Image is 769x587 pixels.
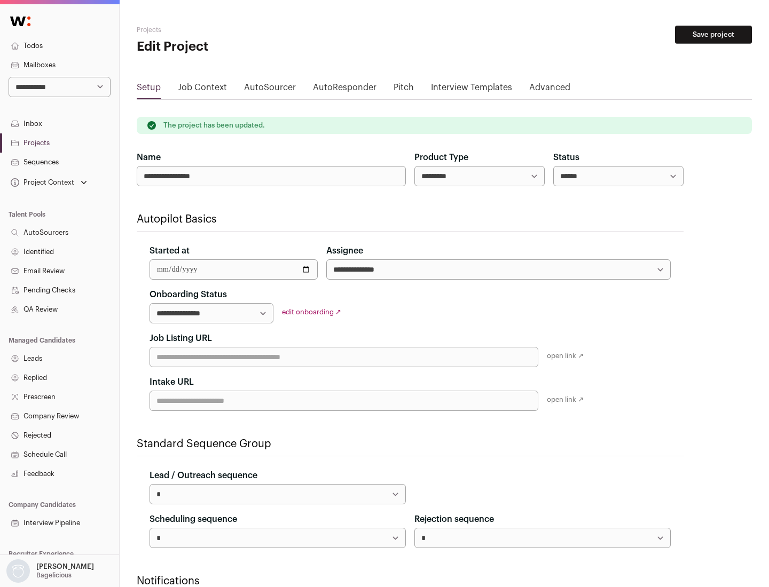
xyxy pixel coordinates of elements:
label: Rejection sequence [414,513,494,526]
div: Project Context [9,178,74,187]
label: Product Type [414,151,468,164]
p: The project has been updated. [163,121,265,130]
a: Setup [137,81,161,98]
p: [PERSON_NAME] [36,562,94,571]
label: Onboarding Status [150,288,227,301]
h2: Autopilot Basics [137,212,684,227]
img: nopic.png [6,559,30,583]
a: Pitch [394,81,414,98]
label: Job Listing URL [150,332,212,345]
a: edit onboarding ↗ [282,308,341,315]
button: Open dropdown [9,175,89,190]
label: Started at [150,244,190,257]
a: Advanced [529,81,570,98]
label: Intake URL [150,376,194,388]
button: Open dropdown [4,559,96,583]
h2: Projects [137,26,342,34]
img: Wellfound [4,11,36,32]
h1: Edit Project [137,38,342,55]
a: AutoSourcer [244,81,296,98]
a: Job Context [178,81,227,98]
label: Assignee [326,244,363,257]
label: Scheduling sequence [150,513,237,526]
button: Save project [675,26,752,44]
label: Name [137,151,161,164]
label: Status [553,151,579,164]
h2: Standard Sequence Group [137,437,684,451]
a: Interview Templates [431,81,512,98]
a: AutoResponder [313,81,376,98]
p: Bagelicious [36,571,72,580]
label: Lead / Outreach sequence [150,469,257,482]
